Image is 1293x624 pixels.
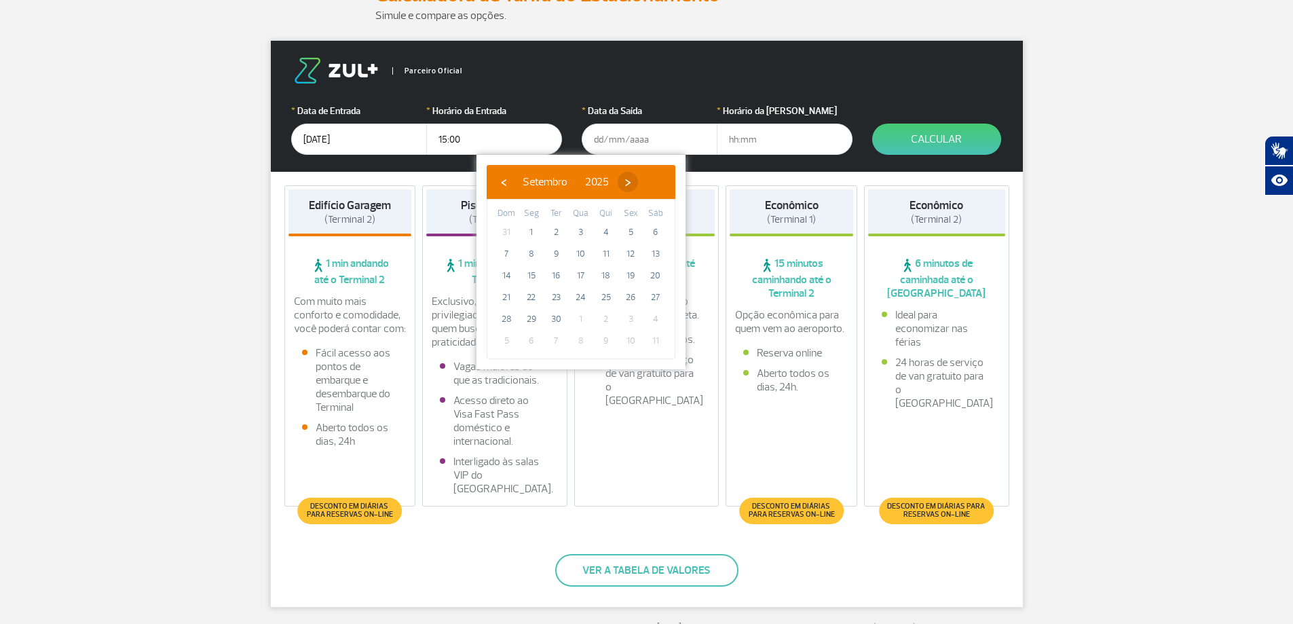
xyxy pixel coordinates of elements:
[620,330,641,352] span: 10
[618,206,643,221] th: weekday
[767,213,816,226] span: (Terminal 1)
[495,308,517,330] span: 28
[521,243,542,265] span: 8
[1264,166,1293,196] button: Abrir recursos assistivos.
[570,221,592,243] span: 3
[375,7,918,24] p: Simule e compare as opções.
[493,172,514,192] button: ‹
[495,265,517,287] span: 14
[645,330,667,352] span: 11
[570,308,592,330] span: 1
[440,394,550,448] li: Acesso direto ao Visa Fast Pass doméstico e internacional.
[886,502,987,519] span: Desconto em diárias para reservas on-line
[595,308,617,330] span: 2
[717,124,852,155] input: hh:mm
[521,308,542,330] span: 29
[585,175,609,189] span: 2025
[545,308,567,330] span: 30
[495,330,517,352] span: 5
[291,58,381,84] img: logo-zul.png
[545,287,567,308] span: 23
[743,346,840,360] li: Reserva online
[291,104,427,118] label: Data de Entrada
[495,243,517,265] span: 7
[545,330,567,352] span: 7
[324,213,375,226] span: (Terminal 2)
[495,287,517,308] span: 21
[291,124,427,155] input: dd/mm/aaaa
[432,295,558,349] p: Exclusivo, com localização privilegiada e ideal para quem busca conforto e praticidade.
[523,175,567,189] span: Setembro
[570,287,592,308] span: 24
[730,257,853,300] span: 15 minutos caminhando até o Terminal 2
[440,360,550,387] li: Vagas maiores do que as tradicionais.
[595,287,617,308] span: 25
[882,356,992,410] li: 24 horas de serviço de van gratuito para o [GEOGRAPHIC_DATA]
[392,67,462,75] span: Parceiro Oficial
[521,287,542,308] span: 22
[493,173,638,187] bs-datepicker-navigation-view: ​ ​ ​
[476,155,686,369] bs-datepicker-container: calendar
[576,172,618,192] button: 2025
[620,308,641,330] span: 3
[305,502,395,519] span: Desconto em diárias para reservas on-line
[544,206,569,221] th: weekday
[569,206,594,221] th: weekday
[618,172,638,192] button: ›
[555,554,738,587] button: Ver a tabela de valores
[735,308,848,335] p: Opção econômica para quem vem ao aeroporto.
[521,221,542,243] span: 1
[765,198,819,213] strong: Econômico
[743,367,840,394] li: Aberto todos os dias, 24h.
[593,206,618,221] th: weekday
[582,104,717,118] label: Data da Saída
[882,308,992,349] li: Ideal para economizar nas férias
[645,243,667,265] span: 13
[521,265,542,287] span: 15
[294,295,407,335] p: Com muito mais conforto e comodidade, você poderá contar com:
[461,198,528,213] strong: Piso Premium
[570,243,592,265] span: 10
[519,206,544,221] th: weekday
[620,243,641,265] span: 12
[469,213,520,226] span: (Terminal 2)
[545,265,567,287] span: 16
[545,243,567,265] span: 9
[645,265,667,287] span: 20
[426,124,562,155] input: hh:mm
[645,287,667,308] span: 27
[620,265,641,287] span: 19
[872,124,1001,155] button: Calcular
[514,172,576,192] button: Setembro
[645,308,667,330] span: 4
[595,221,617,243] span: 4
[643,206,668,221] th: weekday
[645,221,667,243] span: 6
[595,330,617,352] span: 9
[288,257,412,287] span: 1 min andando até o Terminal 2
[746,502,836,519] span: Desconto em diárias para reservas on-line
[620,221,641,243] span: 5
[545,221,567,243] span: 2
[911,213,962,226] span: (Terminal 2)
[1264,136,1293,166] button: Abrir tradutor de língua de sinais.
[302,421,398,448] li: Aberto todos os dias, 24h
[868,257,1005,300] span: 6 minutos de caminhada até o [GEOGRAPHIC_DATA]
[620,287,641,308] span: 26
[595,265,617,287] span: 18
[717,104,852,118] label: Horário da [PERSON_NAME]
[426,257,563,287] span: 1 min andando até o Terminal 2
[440,455,550,496] li: Interligado às salas VIP do [GEOGRAPHIC_DATA].
[910,198,963,213] strong: Econômico
[309,198,391,213] strong: Edifício Garagem
[570,265,592,287] span: 17
[595,243,617,265] span: 11
[521,330,542,352] span: 6
[494,206,519,221] th: weekday
[570,330,592,352] span: 8
[1264,136,1293,196] div: Plugin de acessibilidade da Hand Talk.
[582,124,717,155] input: dd/mm/aaaa
[592,353,702,407] li: 24 horas de serviço de van gratuito para o [GEOGRAPHIC_DATA]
